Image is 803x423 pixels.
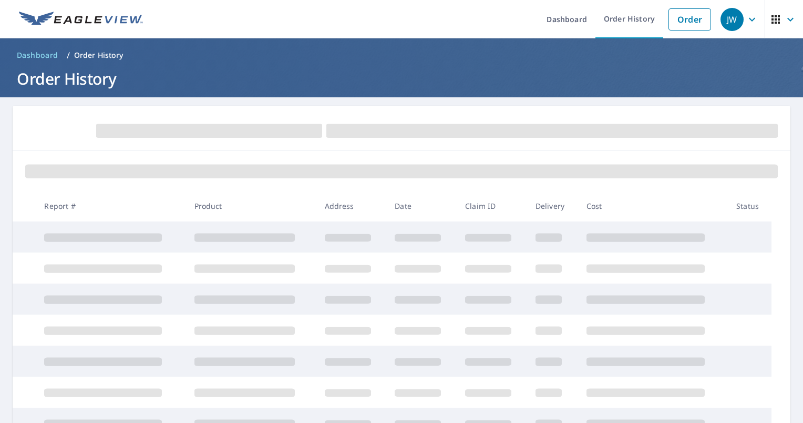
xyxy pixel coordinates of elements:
li: / [67,49,70,62]
nav: breadcrumb [13,47,790,64]
th: Cost [578,190,728,221]
th: Product [186,190,316,221]
th: Claim ID [457,190,527,221]
th: Status [728,190,771,221]
div: JW [720,8,744,31]
span: Dashboard [17,50,58,61]
a: Dashboard [13,47,63,64]
th: Date [386,190,457,221]
th: Address [316,190,387,221]
p: Order History [74,50,123,61]
th: Report # [36,190,186,221]
img: EV Logo [19,12,143,27]
h1: Order History [13,68,790,89]
a: Order [668,8,711,31]
th: Delivery [527,190,578,221]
